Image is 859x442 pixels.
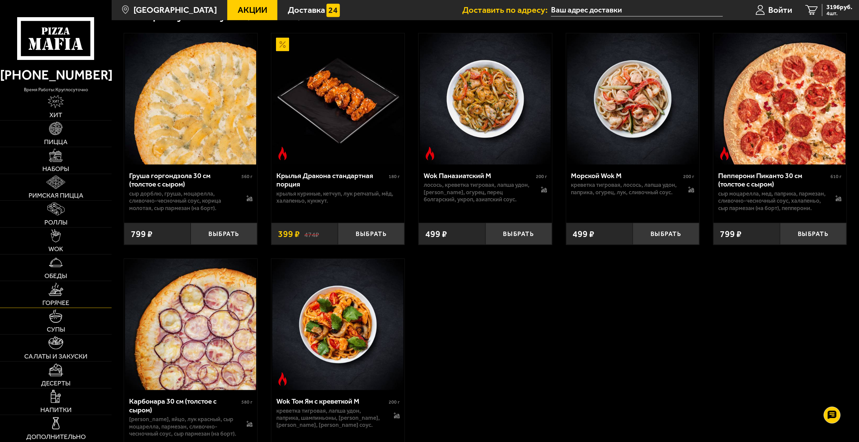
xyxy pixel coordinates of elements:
p: лосось, креветка тигровая, лапша удон, [PERSON_NAME], огурец, перец болгарский, укроп, азиатский ... [424,181,532,203]
p: сыр дорблю, груша, моцарелла, сливочно-чесночный соус, корица молотая, сыр пармезан (на борт). [129,190,237,212]
span: 499 ₽ [425,229,447,239]
span: Доставка [288,6,325,14]
img: Груша горгондзола 30 см (толстое с сыром) [125,33,256,165]
div: Карбонара 30 см (толстое с сыром) [129,397,240,414]
span: 580 г [241,399,252,405]
span: Горячее [42,300,69,306]
div: Крылья Дракона стандартная порция [276,171,387,189]
button: Выбрать [191,223,257,245]
span: 499 ₽ [573,229,594,239]
a: Морской Wok M [566,33,699,165]
span: Десерты [41,380,71,387]
span: Дополнительно [26,434,86,440]
div: Wok Паназиатский M [424,171,534,180]
span: Акции [238,6,267,14]
span: 799 ₽ [720,229,742,239]
img: Карбонара 30 см (толстое с сыром) [125,259,256,390]
span: 399 ₽ [278,229,300,239]
p: крылья куриные, кетчуп, лук репчатый, мёд, халапеньо, кунжут. [276,190,400,205]
img: Wok Том Ям с креветкой M [272,259,403,390]
span: [GEOGRAPHIC_DATA] [133,6,217,14]
img: Острое блюдо [276,372,289,386]
img: Острое блюдо [276,147,289,160]
a: АкционныйОстрое блюдоКрылья Дракона стандартная порция [271,33,404,165]
img: Wok Паназиатский M [420,33,551,165]
img: Острое блюдо [423,147,437,160]
a: Острое блюдоWok Том Ям с креветкой M [271,259,404,390]
span: 200 г [536,174,547,179]
p: креветка тигровая, лапша удон, паприка, шампиньоны, [PERSON_NAME], [PERSON_NAME], [PERSON_NAME] с... [276,407,385,429]
span: Наборы [42,166,69,172]
a: Острое блюдоWok Паназиатский M [419,33,552,165]
span: 4 шт. [826,11,852,16]
span: 3196 руб. [826,4,852,10]
div: Товары, участвующие в акции: [124,7,319,21]
span: Доставить по адресу: [462,6,551,14]
span: Обеды [44,273,67,279]
button: Выбрать [485,223,552,245]
span: WOK [48,246,63,252]
span: Салаты и закуски [24,353,87,360]
span: Роллы [44,219,68,226]
a: Острое блюдоПепперони Пиканто 30 см (толстое с сыром) [713,33,847,165]
img: Острое блюдо [718,147,731,160]
span: 200 г [683,174,694,179]
a: Карбонара 30 см (толстое с сыром) [124,259,257,390]
span: 799 ₽ [131,229,153,239]
span: Хит [49,112,62,118]
div: Груша горгондзола 30 см (толстое с сыром) [129,171,240,189]
input: Ваш адрес доставки [551,4,723,16]
button: Выбрать [633,223,699,245]
button: Выбрать [780,223,847,245]
span: 610 г [830,174,842,179]
p: креветка тигровая, лосось, лапша удон, паприка, огурец, лук, сливочный соус. [571,181,679,196]
div: Wok Том Ям с креветкой M [276,397,387,406]
s: 474 ₽ [304,230,319,239]
span: 180 г [389,174,400,179]
span: Войти [768,6,792,14]
img: Пепперони Пиканто 30 см (толстое с сыром) [714,33,846,165]
img: 15daf4d41897b9f0e9f617042186c801.svg [326,4,340,17]
span: Напитки [40,407,72,413]
span: Пицца [44,139,68,145]
img: Крылья Дракона стандартная порция [272,33,403,165]
span: 200 г [389,399,400,405]
div: Морской Wok M [571,171,681,180]
p: [PERSON_NAME], яйцо, лук красный, сыр Моцарелла, пармезан, сливочно-чесночный соус, сыр пармезан ... [129,416,237,437]
a: Груша горгондзола 30 см (толстое с сыром) [124,33,257,165]
span: 560 г [241,174,252,179]
button: Выбрать [338,223,404,245]
img: Морской Wok M [567,33,698,165]
span: Римская пицца [29,192,83,199]
img: Акционный [276,38,289,51]
span: Супы [47,326,65,333]
div: Пепперони Пиканто 30 см (толстое с сыром) [718,171,829,189]
p: сыр Моцарелла, мед, паприка, пармезан, сливочно-чесночный соус, халапеньо, сыр пармезан (на борт)... [718,190,826,212]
